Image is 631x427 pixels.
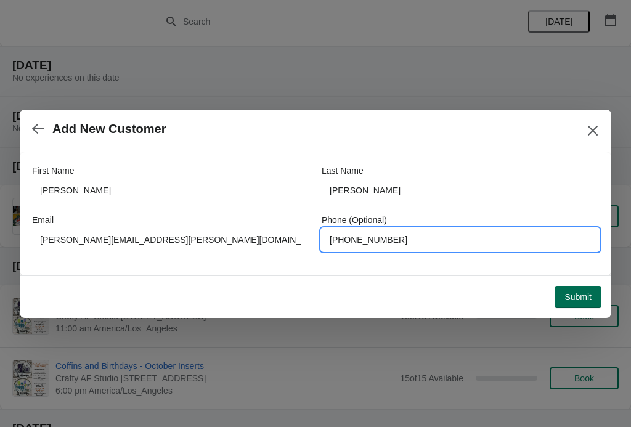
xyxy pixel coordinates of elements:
button: Submit [555,286,601,308]
input: John [32,179,309,201]
span: Submit [564,292,592,302]
input: Enter your email [32,229,309,251]
label: Phone (Optional) [322,214,387,226]
button: Close [582,120,604,142]
label: First Name [32,165,74,177]
h2: Add New Customer [52,122,166,136]
input: Enter your phone number [322,229,599,251]
label: Email [32,214,54,226]
label: Last Name [322,165,364,177]
input: Smith [322,179,599,201]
